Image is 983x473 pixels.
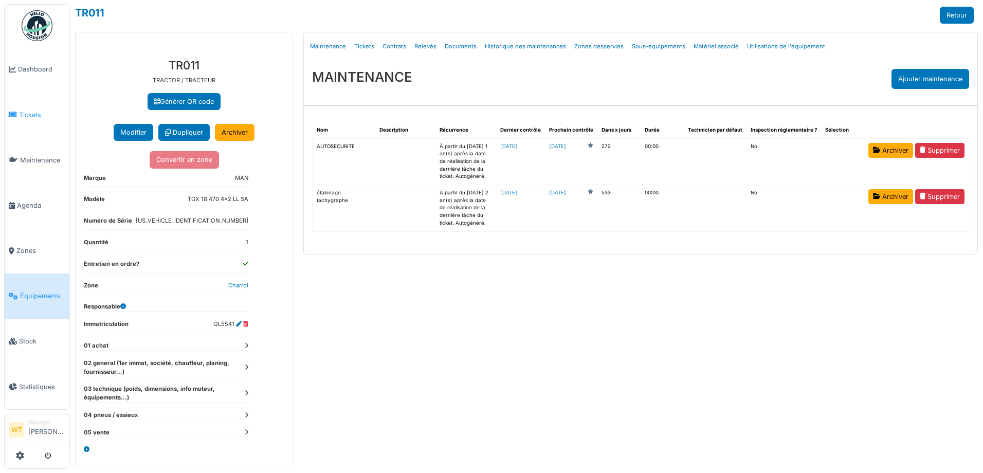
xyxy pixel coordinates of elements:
[312,69,412,85] h3: MAINTENANCE
[136,216,248,225] dd: [US_VEHICLE_IDENTIFICATION_NUMBER]
[481,34,570,59] a: Historique des maintenances
[84,238,108,251] dt: Quantité
[84,281,98,294] dt: Zone
[246,238,248,247] dd: 1
[20,155,65,165] span: Maintenance
[641,138,684,185] td: 00:00
[743,34,829,59] a: Utilisations de l'équipement
[597,122,641,138] th: Dans x jours
[213,320,248,329] dd: QL5541
[84,385,248,402] dt: 03 technique (poids, dimensions, info moteur, équipements...)
[148,93,221,110] a: Générer QR code
[570,34,628,59] a: Zones desservies
[940,7,974,24] a: Retour
[228,282,248,289] a: Charroi
[597,185,641,231] td: 533
[5,47,69,92] a: Dashboard
[19,382,65,392] span: Statistiques
[188,195,248,204] dd: TGX 18.470 4x2 LL SA
[5,228,69,274] a: Zones
[84,302,126,311] dt: Responsable
[306,34,350,59] a: Maintenance
[215,124,254,141] a: Archiver
[751,143,757,149] span: translation missing: fr.shared.no
[22,10,52,41] img: Badge_color-CXgf-gQk.svg
[747,122,821,138] th: Inspection réglementaire ?
[75,7,104,19] a: TR011
[84,260,139,272] dt: Entretien en ordre?
[891,69,969,89] div: Ajouter maintenance
[84,216,132,229] dt: Numéro de Série
[915,143,964,158] a: Supprimer
[496,122,545,138] th: Dernier contrôle
[28,419,65,441] li: [PERSON_NAME]
[84,341,248,350] dt: 01 achat
[84,411,248,420] dt: 04 pneus / essieux
[641,185,684,231] td: 00:00
[18,64,65,74] span: Dashboard
[500,190,517,195] a: [DATE]
[689,34,743,59] a: Matériel associé
[684,122,747,138] th: Technicien par défaut
[545,122,597,138] th: Prochain contrôle
[597,138,641,185] td: 272
[375,122,436,138] th: Description
[549,189,566,197] a: [DATE]
[16,246,65,256] span: Zones
[915,189,964,204] a: Supprimer
[821,122,864,138] th: Sélection
[435,138,496,185] td: À partir du [DATE] 1 an(s) après la date de réalisation de la dernière tâche du ticket. Autogénéré.
[313,122,375,138] th: Nom
[5,183,69,228] a: Agenda
[28,419,65,426] div: Manager
[751,190,757,195] span: translation missing: fr.shared.no
[84,59,284,72] h3: TR011
[350,34,378,59] a: Tickets
[84,320,129,333] dt: Immatriculation
[435,122,496,138] th: Récurrence
[5,319,69,364] a: Stock
[84,76,284,85] p: TRACTOR / TRACTEUR
[500,143,517,149] a: [DATE]
[84,195,105,208] dt: Modèle
[5,92,69,137] a: Tickets
[19,336,65,346] span: Stock
[313,138,375,185] td: AUTOSECURITE
[20,291,65,301] span: Équipements
[158,124,210,141] a: Dupliquer
[313,185,375,231] td: étalonage tachygraphe
[628,34,689,59] a: Sous-équipements
[114,124,153,141] button: Modifier
[410,34,441,59] a: Relevés
[549,143,566,151] a: [DATE]
[868,189,913,204] a: Archiver
[84,174,106,187] dt: Marque
[9,422,24,438] li: WT
[9,419,65,443] a: WT Manager[PERSON_NAME]
[5,137,69,183] a: Maintenance
[378,34,410,59] a: Contrats
[17,201,65,210] span: Agenda
[641,122,684,138] th: Durée
[435,185,496,231] td: À partir du [DATE] 2 an(s) après la date de réalisation de la dernière tâche du ticket. Autogénéré.
[84,359,248,376] dt: 02 general (1er immat, société, chauffeur, planing, fournisseur...)
[868,143,913,158] a: Archiver
[5,274,69,319] a: Équipements
[441,34,481,59] a: Documents
[19,110,65,120] span: Tickets
[235,174,248,183] dd: MAN
[5,364,69,409] a: Statistiques
[84,428,248,437] dt: 05 vente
